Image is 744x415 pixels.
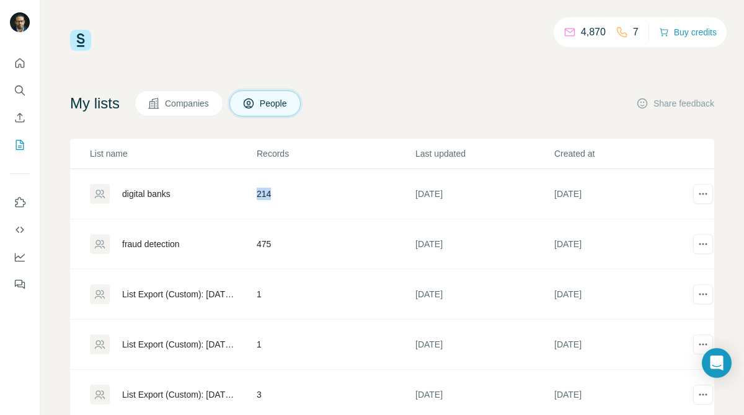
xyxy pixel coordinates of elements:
[415,147,553,160] p: Last updated
[415,219,554,269] td: [DATE]
[554,147,692,160] p: Created at
[693,334,713,354] button: actions
[693,234,713,254] button: actions
[581,25,606,40] p: 4,870
[122,238,180,250] div: fraud detection
[10,219,30,241] button: Use Surfe API
[636,97,714,110] button: Share feedback
[256,219,415,269] td: 475
[415,169,554,219] td: [DATE]
[257,147,414,160] p: Records
[256,169,415,219] td: 214
[70,94,120,113] h4: My lists
[415,320,554,370] td: [DATE]
[554,320,693,370] td: [DATE]
[10,134,30,156] button: My lists
[415,269,554,320] td: [DATE]
[10,12,30,32] img: Avatar
[10,246,30,268] button: Dashboard
[122,338,236,351] div: List Export (Custom): [DATE] 18:41
[10,52,30,74] button: Quick start
[554,169,693,219] td: [DATE]
[122,288,236,300] div: List Export (Custom): [DATE] 18:41
[659,24,717,41] button: Buy credits
[693,184,713,204] button: actions
[122,188,170,200] div: digital banks
[554,269,693,320] td: [DATE]
[90,147,255,160] p: List name
[10,107,30,129] button: Enrich CSV
[693,385,713,404] button: actions
[256,269,415,320] td: 1
[693,284,713,304] button: actions
[702,348,732,378] div: Open Intercom Messenger
[165,97,210,110] span: Companies
[633,25,639,40] p: 7
[10,79,30,102] button: Search
[70,30,91,51] img: Surfe Logo
[10,273,30,295] button: Feedback
[554,219,693,269] td: [DATE]
[122,388,236,401] div: List Export (Custom): [DATE] 18:40
[260,97,288,110] span: People
[256,320,415,370] td: 1
[10,191,30,214] button: Use Surfe on LinkedIn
